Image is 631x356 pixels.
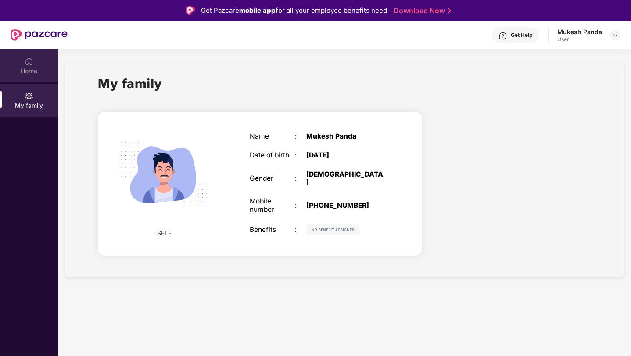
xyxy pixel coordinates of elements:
div: Get Pazcare for all your employee benefits need [201,5,387,16]
img: svg+xml;base64,PHN2ZyB3aWR0aD0iMjAiIGhlaWdodD0iMjAiIHZpZXdCb3g9IjAgMCAyMCAyMCIgZmlsbD0ibm9uZSIgeG... [25,92,33,100]
div: User [557,36,602,43]
div: Mukesh Panda [557,28,602,36]
div: : [295,174,306,182]
div: : [295,151,306,159]
div: [DATE] [306,151,385,159]
div: [PHONE_NUMBER] [306,202,385,210]
div: : [295,132,306,140]
div: Benefits [250,226,295,234]
img: svg+xml;base64,PHN2ZyB4bWxucz0iaHR0cDovL3d3dy53My5vcmcvMjAwMC9zdmciIHdpZHRoPSIyMjQiIGhlaWdodD0iMT... [110,121,218,228]
div: Mukesh Panda [306,132,385,140]
img: svg+xml;base64,PHN2ZyBpZD0iRHJvcGRvd24tMzJ4MzIiIHhtbG5zPSJodHRwOi8vd3d3LnczLm9yZy8yMDAwL3N2ZyIgd2... [612,32,619,39]
div: Gender [250,174,295,182]
img: Stroke [448,6,451,15]
div: Date of birth [250,151,295,159]
a: Download Now [394,6,448,15]
div: Mobile number [250,197,295,214]
h1: My family [98,74,162,93]
div: : [295,202,306,210]
div: : [295,226,306,234]
div: Name [250,132,295,140]
img: Logo [186,6,195,15]
img: svg+xml;base64,PHN2ZyB4bWxucz0iaHR0cDovL3d3dy53My5vcmcvMjAwMC9zdmciIHdpZHRoPSIxMjIiIGhlaWdodD0iMj... [306,224,360,235]
img: svg+xml;base64,PHN2ZyBpZD0iSG9tZSIgeG1sbnM9Imh0dHA6Ly93d3cudzMub3JnLzIwMDAvc3ZnIiB3aWR0aD0iMjAiIG... [25,57,33,66]
strong: mobile app [239,6,276,14]
img: svg+xml;base64,PHN2ZyBpZD0iSGVscC0zMngzMiIgeG1sbnM9Imh0dHA6Ly93d3cudzMub3JnLzIwMDAvc3ZnIiB3aWR0aD... [498,32,507,40]
div: Get Help [511,32,532,39]
span: SELF [157,228,172,238]
img: New Pazcare Logo [11,29,68,41]
div: [DEMOGRAPHIC_DATA] [306,171,385,187]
